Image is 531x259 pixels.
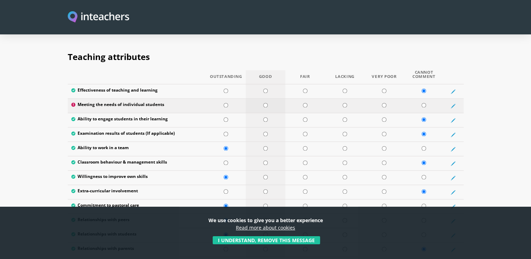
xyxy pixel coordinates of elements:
label: Classroom behaviour & management skills [71,160,203,167]
label: Willingness to improve own skills [71,174,203,181]
a: Visit this site's homepage [68,11,130,24]
label: Effectiveness of teaching and learning [71,88,203,95]
a: Read more about cookies [236,224,295,231]
button: I understand, remove this message [213,236,320,244]
th: Cannot Comment [404,70,444,84]
th: Outstanding [206,70,246,84]
label: Commitment to pastoral care [71,203,203,210]
label: Examination results of students (If applicable) [71,131,203,138]
th: Fair [285,70,325,84]
img: Inteachers [68,11,130,24]
th: Lacking [325,70,365,84]
label: Ability to work in a team [71,145,203,152]
strong: We use cookies to give you a better experience [208,217,323,224]
label: Extra-curricular involvement [71,188,203,195]
label: Meeting the needs of individual students [71,102,203,109]
span: Teaching attributes [68,51,150,62]
th: Good [246,70,285,84]
th: Very Poor [364,70,404,84]
label: Ability to engage students in their learning [71,117,203,124]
